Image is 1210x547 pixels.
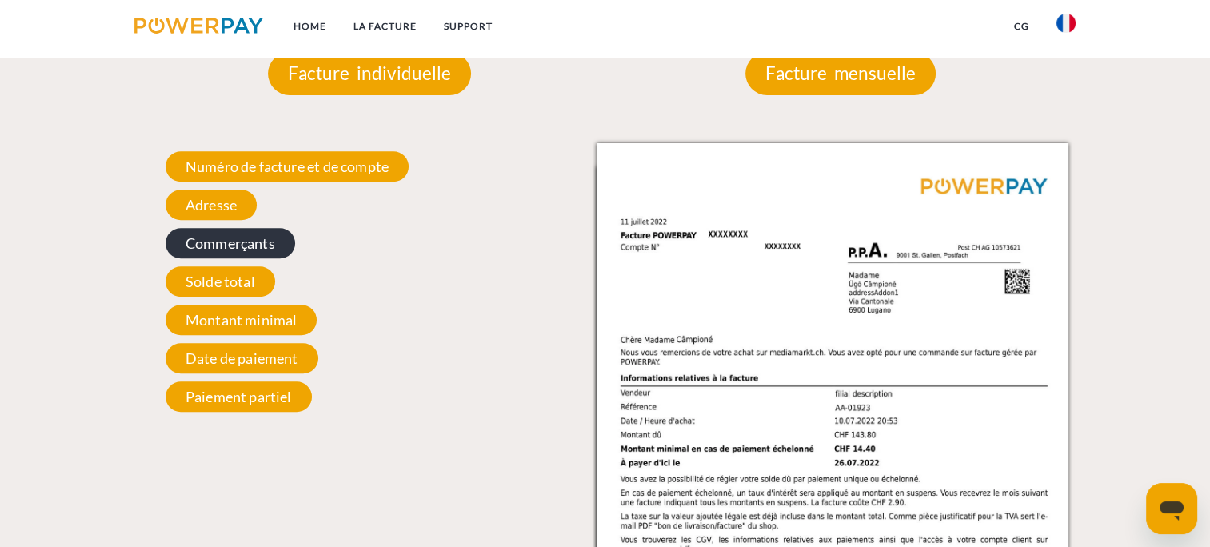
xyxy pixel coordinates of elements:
span: Numéro de facture et de compte [166,151,409,182]
span: Solde total [166,266,275,297]
a: Support [430,12,506,41]
a: LA FACTURE [340,12,430,41]
span: Date de paiement [166,343,318,373]
p: Facture individuelle [268,52,471,95]
p: Facture mensuelle [745,52,936,95]
img: logo-powerpay.svg [134,18,263,34]
img: fr [1056,14,1076,33]
span: Adresse [166,190,257,220]
span: Commerçants [166,228,295,258]
iframe: Bouton de lancement de la fenêtre de messagerie [1146,483,1197,534]
span: Montant minimal [166,305,317,335]
a: CG [1000,12,1043,41]
a: Home [280,12,340,41]
span: Paiement partiel [166,381,312,412]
